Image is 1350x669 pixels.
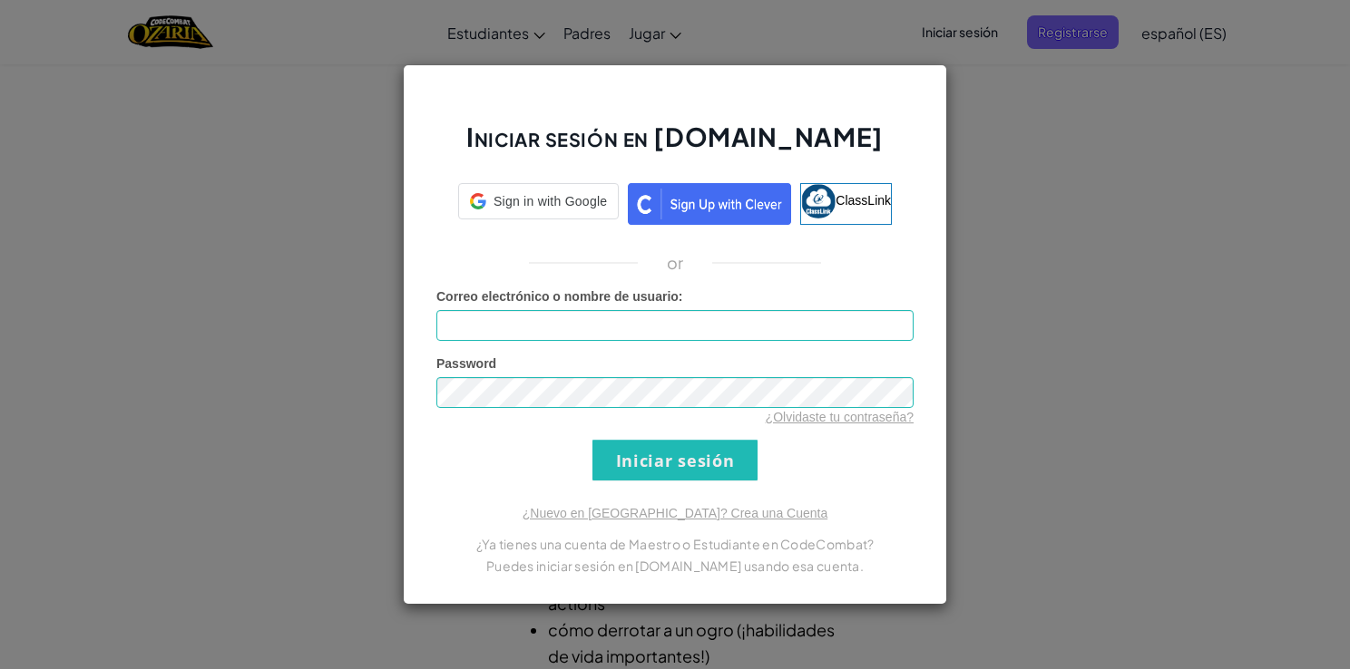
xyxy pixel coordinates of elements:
[436,287,683,305] label: :
[436,356,496,371] span: Password
[436,555,914,577] p: Puedes iniciar sesión en [DOMAIN_NAME] usando esa cuenta.
[592,440,758,480] input: Iniciar sesión
[436,289,679,304] span: Correo electrónico o nombre de usuario
[523,506,827,520] a: ¿Nuevo en [GEOGRAPHIC_DATA]? Crea una Cuenta
[458,183,619,219] div: Sign in with Google
[458,183,619,225] a: Sign in with Google
[766,410,914,424] a: ¿Olvidaste tu contraseña?
[628,183,791,225] img: clever_sso_button@2x.png
[667,252,684,274] p: or
[801,184,836,218] img: classlink-logo-small.png
[494,192,607,210] span: Sign in with Google
[436,120,914,172] h2: Iniciar sesión en [DOMAIN_NAME]
[436,533,914,555] p: ¿Ya tienes una cuenta de Maestro o Estudiante en CodeCombat?
[836,193,891,208] span: ClassLink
